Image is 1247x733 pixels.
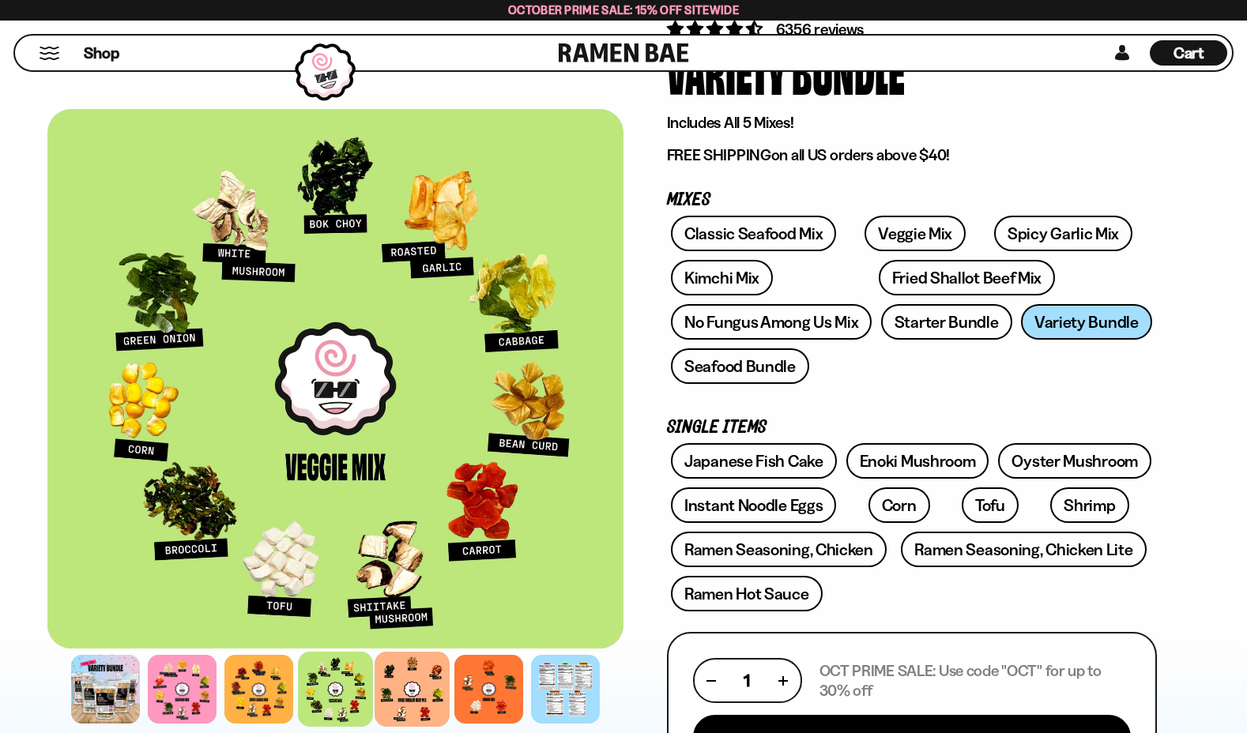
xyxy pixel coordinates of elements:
[865,216,966,251] a: Veggie Mix
[868,487,930,523] a: Corn
[667,145,1157,165] p: on all US orders above $40!
[962,487,1019,523] a: Tofu
[994,216,1132,251] a: Spicy Garlic Mix
[881,304,1012,340] a: Starter Bundle
[1050,487,1128,523] a: Shrimp
[671,576,823,611] a: Ramen Hot Sauce
[667,145,771,164] strong: FREE SHIPPING
[1150,36,1227,70] div: Cart
[671,348,809,384] a: Seafood Bundle
[819,661,1131,701] p: OCT PRIME SALE: Use code "OCT" for up to 30% off
[667,420,1157,435] p: Single Items
[508,2,739,17] span: October Prime Sale: 15% off Sitewide
[671,443,837,479] a: Japanese Fish Cake
[846,443,989,479] a: Enoki Mushroom
[39,47,60,60] button: Mobile Menu Trigger
[671,487,836,523] a: Instant Noodle Eggs
[671,304,872,340] a: No Fungus Among Us Mix
[792,40,905,100] div: Bundle
[1174,43,1204,62] span: Cart
[744,671,750,690] span: 1
[879,260,1055,295] a: Fried Shallot Beef Mix
[901,532,1146,567] a: Ramen Seasoning, Chicken Lite
[671,216,836,251] a: Classic Seafood Mix
[84,40,119,66] a: Shop
[671,532,887,567] a: Ramen Seasoning, Chicken
[84,43,119,64] span: Shop
[671,260,773,295] a: Kimchi Mix
[998,443,1151,479] a: Oyster Mushroom
[667,193,1157,208] p: Mixes
[667,113,1157,133] p: Includes All 5 Mixes!
[667,40,785,100] div: Variety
